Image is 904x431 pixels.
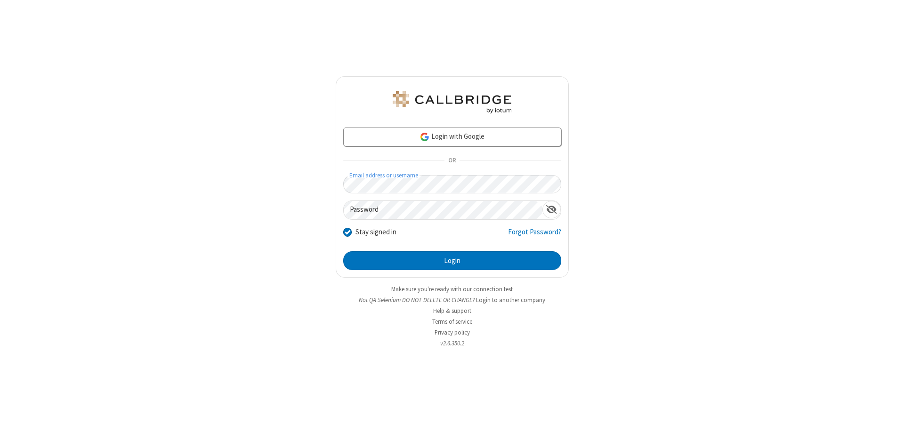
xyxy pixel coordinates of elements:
input: Email address or username [343,175,561,193]
a: Forgot Password? [508,227,561,245]
a: Login with Google [343,128,561,146]
span: OR [444,154,460,168]
div: Show password [542,201,561,218]
a: Help & support [433,307,471,315]
img: QA Selenium DO NOT DELETE OR CHANGE [391,91,513,113]
a: Terms of service [432,318,472,326]
button: Login to another company [476,295,545,304]
img: google-icon.png [420,132,430,142]
a: Make sure you're ready with our connection test [391,285,513,293]
li: Not QA Selenium DO NOT DELETE OR CHANGE? [336,295,569,304]
a: Privacy policy [435,328,470,336]
input: Password [344,201,542,219]
button: Login [343,251,561,270]
li: v2.6.350.2 [336,339,569,348]
label: Stay signed in [355,227,396,238]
